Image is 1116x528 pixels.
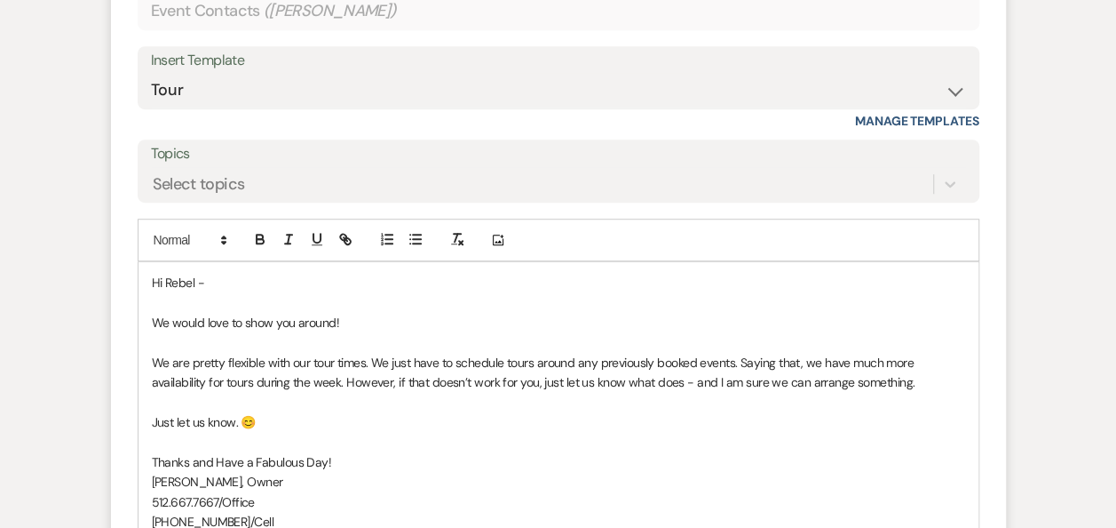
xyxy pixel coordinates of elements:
div: Insert Template [151,48,966,74]
p: Thanks and Have a Fabulous Day! [152,452,965,472]
p: We are pretty flexible with our tour times. We just have to schedule tours around any previously ... [152,353,965,393]
p: [PERSON_NAME], Owner [152,472,965,492]
div: Select topics [153,172,245,196]
p: Hi Rebel - [152,273,965,292]
label: Topics [151,141,966,167]
a: Manage Templates [855,113,979,129]
p: 512.667.7667/Office [152,492,965,512]
p: We would love to show you around! [152,313,965,332]
p: Just let us know. 😊 [152,412,965,432]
